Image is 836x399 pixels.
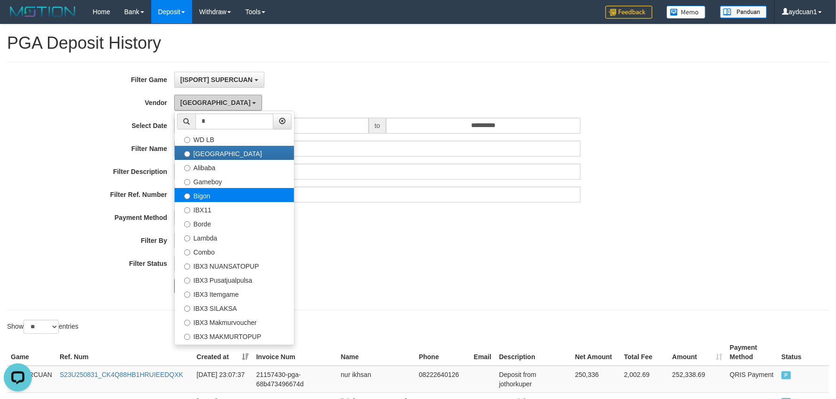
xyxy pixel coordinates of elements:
[175,174,294,188] label: Gameboy
[253,366,337,393] td: 21157430-pga-68b473496674d
[184,207,190,213] input: IBX11
[369,118,387,134] span: to
[175,160,294,174] label: Alibaba
[184,179,190,185] input: Gameboy
[60,371,183,378] a: S23U250831_CK4Q88HB1HRUIEEDQXK
[184,235,190,241] input: Lambda
[175,216,294,230] label: Borde
[571,339,620,366] th: Net Amount
[175,272,294,286] label: IBX3 Pusatjualpulsa
[666,6,706,19] img: Button%20Memo.svg
[184,151,190,157] input: [GEOGRAPHIC_DATA]
[495,339,572,366] th: Description
[184,221,190,227] input: Borde
[720,6,767,18] img: panduan.png
[184,306,190,312] input: IBX3 SILAKSA
[175,132,294,146] label: WD LB
[175,315,294,329] label: IBX3 Makmurvoucher
[193,366,253,393] td: [DATE] 23:07:37
[175,188,294,202] label: Bigon
[778,339,829,366] th: Status
[605,6,652,19] img: Feedback.jpg
[620,366,669,393] td: 2,002.69
[726,366,778,393] td: QRIS Payment
[184,249,190,256] input: Combo
[495,366,572,393] td: Deposit from jothorkuper
[175,286,294,301] label: IBX3 Itemgame
[726,339,778,366] th: Payment Method
[184,165,190,171] input: Alibaba
[7,5,78,19] img: MOTION_logo.png
[184,263,190,270] input: IBX3 NUANSATOPUP
[668,339,726,366] th: Amount: activate to sort column ascending
[174,72,264,88] button: [ISPORT] SUPERCUAN
[470,339,495,366] th: Email
[7,34,829,53] h1: PGA Deposit History
[175,329,294,343] label: IBX3 MAKMURTOPUP
[175,244,294,258] label: Combo
[571,366,620,393] td: 250,336
[415,366,470,393] td: 08222640126
[184,320,190,326] input: IBX3 Makmurvoucher
[184,193,190,199] input: Bigon
[175,230,294,244] label: Lambda
[337,339,415,366] th: Name
[175,202,294,216] label: IBX11
[180,99,251,106] span: [GEOGRAPHIC_DATA]
[184,334,190,340] input: IBX3 MAKMURTOPUP
[7,339,56,366] th: Game
[184,137,190,143] input: WD LB
[415,339,470,366] th: Phone
[174,95,262,111] button: [GEOGRAPHIC_DATA]
[175,258,294,272] label: IBX3 NUANSATOPUP
[620,339,669,366] th: Total Fee
[56,339,193,366] th: Ref. Num
[175,343,294,357] label: IBX3 Pilihvoucher
[23,320,59,334] select: Showentries
[337,366,415,393] td: nur ikhsan
[7,320,78,334] label: Show entries
[193,339,253,366] th: Created at: activate to sort column ascending
[4,4,32,32] button: Open LiveChat chat widget
[180,76,253,83] span: [ISPORT] SUPERCUAN
[175,301,294,315] label: IBX3 SILAKSA
[184,278,190,284] input: IBX3 Pusatjualpulsa
[175,146,294,160] label: [GEOGRAPHIC_DATA]
[184,292,190,298] input: IBX3 Itemgame
[668,366,726,393] td: 252,338.69
[253,339,337,366] th: Invoice Num
[782,371,791,379] span: PAID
